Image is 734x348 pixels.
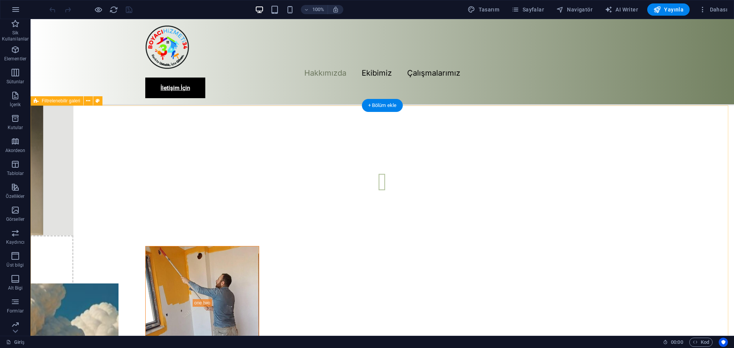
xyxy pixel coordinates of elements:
[556,6,593,13] span: Navigatör
[4,56,26,62] p: Elementler
[676,339,677,345] span: :
[301,5,328,14] button: 100%
[508,3,547,16] button: Sayfalar
[663,338,683,347] h6: Oturum süresi
[8,125,23,131] p: Kutular
[42,99,80,103] span: Filtrelenebilir galeri
[647,3,690,16] button: Yayınla
[6,262,24,268] p: Üst bilgi
[512,6,544,13] span: Sayfalar
[653,6,684,13] span: Yayınla
[6,79,24,85] p: Sütunlar
[6,193,24,199] p: Özellikler
[689,338,713,347] button: Kod
[10,102,21,108] p: İçerik
[699,6,728,13] span: Dahası
[464,3,502,16] div: Tasarım (Ctrl+Alt+Y)
[468,6,499,13] span: Tasarım
[332,6,339,13] i: Yeniden boyutlandırmada yakınlaştırma düzeyini seçilen cihaza uyacak şekilde otomatik olarak ayarla.
[7,308,24,314] p: Formlar
[7,170,24,176] p: Tablolar
[94,5,103,14] button: Ön izleme modundan çıkıp düzenlemeye devam etmek için buraya tıklayın
[693,338,709,347] span: Kod
[6,239,24,245] p: Kaydırıcı
[5,147,26,154] p: Akordeon
[602,3,641,16] button: AI Writer
[553,3,596,16] button: Navigatör
[671,338,683,347] span: 00 00
[464,3,502,16] button: Tasarım
[109,5,118,14] i: Sayfayı yeniden yükleyin
[6,216,24,222] p: Görseller
[696,3,731,16] button: Dahası
[8,285,23,291] p: Alt Bigi
[362,99,403,112] div: + Bölüm ekle
[719,338,728,347] button: Usercentrics
[605,6,638,13] span: AI Writer
[6,338,24,347] a: Seçimi iptal etmek için tıkla. Sayfaları açmak için çift tıkla
[312,5,325,14] h6: 100%
[109,5,118,14] button: reload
